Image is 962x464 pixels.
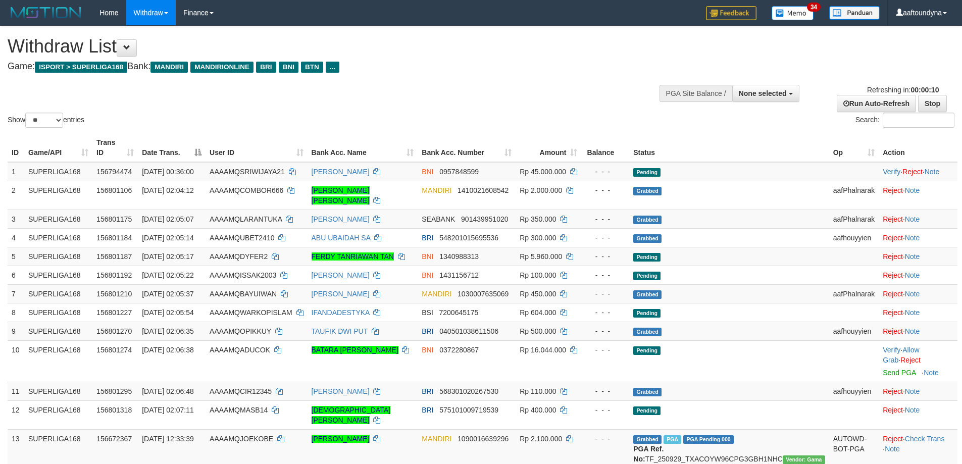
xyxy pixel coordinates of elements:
a: Reject [883,327,903,335]
td: SUPERLIGA168 [24,284,92,303]
td: · [879,382,957,400]
div: - - - [585,405,625,415]
a: [PERSON_NAME] [312,215,370,223]
a: Note [925,168,940,176]
span: [DATE] 02:05:22 [142,271,193,279]
span: Marked by aafsengchandara [664,435,681,444]
span: MANDIRI [150,62,188,73]
span: BRI [422,406,433,414]
td: · [879,228,957,247]
span: 156801210 [96,290,132,298]
a: [PERSON_NAME] [312,435,370,443]
th: User ID: activate to sort column ascending [206,133,307,162]
label: Search: [855,113,954,128]
b: PGA Ref. No: [633,445,664,463]
a: ABU UBAIDAH SA [312,234,371,242]
a: Note [905,234,920,242]
span: Grabbed [633,435,662,444]
span: AAAAMQDYFER2 [210,252,268,261]
span: 156801106 [96,186,132,194]
label: Show entries [8,113,84,128]
span: 156801227 [96,308,132,317]
span: None selected [739,89,787,97]
td: · · [879,162,957,181]
td: 5 [8,247,24,266]
td: aafhouyyien [829,322,879,340]
td: · [879,322,957,340]
a: Reject [883,290,903,298]
span: Rp 2.100.000 [520,435,562,443]
span: [DATE] 02:05:14 [142,234,193,242]
span: [DATE] 02:07:11 [142,406,193,414]
a: Reject [883,406,903,414]
span: Rp 100.000 [520,271,556,279]
span: 156801270 [96,327,132,335]
span: [DATE] 02:06:38 [142,346,193,354]
td: 1 [8,162,24,181]
a: Note [924,369,939,377]
a: TAUFIK DWI PUT [312,327,368,335]
img: Feedback.jpg [706,6,756,20]
span: Pending [633,346,661,355]
span: AAAAMQJOEKOBE [210,435,273,443]
span: Grabbed [633,216,662,224]
span: Rp 400.000 [520,406,556,414]
span: Rp 2.000.000 [520,186,562,194]
th: ID [8,133,24,162]
span: Copy 548201015695536 to clipboard [439,234,498,242]
a: IFANDADESTYKA [312,308,370,317]
th: Trans ID: activate to sort column ascending [92,133,138,162]
span: ... [326,62,339,73]
a: Reject [883,271,903,279]
span: Copy 0372280867 to clipboard [439,346,479,354]
span: BRI [422,234,433,242]
th: Status [629,133,829,162]
span: 156801187 [96,252,132,261]
a: Stop [918,95,947,112]
span: [DATE] 02:05:17 [142,252,193,261]
td: aafPhalnarak [829,284,879,303]
a: Verify [883,346,900,354]
td: SUPERLIGA168 [24,322,92,340]
span: Copy 1340988313 to clipboard [439,252,479,261]
span: AAAAMQADUCOK [210,346,270,354]
span: PGA Pending [683,435,734,444]
span: Rp 110.000 [520,387,556,395]
span: Vendor URL: https://trx31.1velocity.biz [783,455,825,464]
span: SEABANK [422,215,455,223]
a: Note [905,252,920,261]
div: - - - [585,307,625,318]
span: Refreshing in: [867,86,939,94]
div: - - - [585,434,625,444]
span: BTN [301,62,323,73]
td: 2 [8,181,24,210]
th: Amount: activate to sort column ascending [516,133,581,162]
a: Note [905,271,920,279]
a: [PERSON_NAME] [312,168,370,176]
td: SUPERLIGA168 [24,266,92,284]
div: PGA Site Balance / [660,85,732,102]
td: SUPERLIGA168 [24,162,92,181]
a: Note [905,215,920,223]
a: Reject [883,215,903,223]
span: 156794474 [96,168,132,176]
td: SUPERLIGA168 [24,210,92,228]
span: 156801274 [96,346,132,354]
span: Copy 901439951020 to clipboard [461,215,508,223]
a: Reject [883,234,903,242]
span: AAAAMQCOMBOR666 [210,186,283,194]
span: AAAAMQUBET2410 [210,234,274,242]
span: Rp 604.000 [520,308,556,317]
span: Copy 1431156712 to clipboard [439,271,479,279]
td: aafhouyyien [829,382,879,400]
a: [PERSON_NAME] [312,290,370,298]
span: Copy 575101009719539 to clipboard [439,406,498,414]
a: [DEMOGRAPHIC_DATA][PERSON_NAME] [312,406,391,424]
a: Verify [883,168,900,176]
td: · [879,181,957,210]
span: 156801192 [96,271,132,279]
span: Grabbed [633,328,662,336]
span: Pending [633,253,661,262]
a: Reject [883,252,903,261]
span: BNI [279,62,298,73]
